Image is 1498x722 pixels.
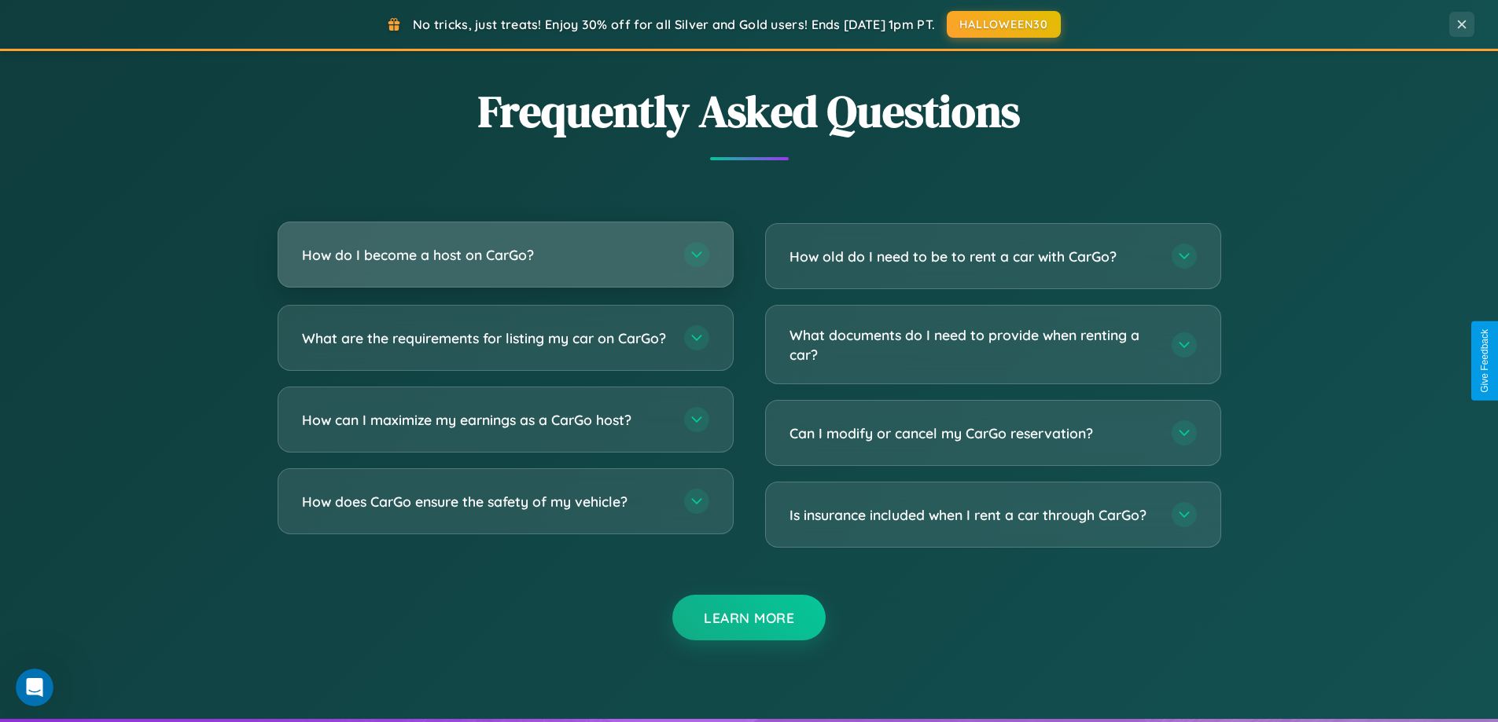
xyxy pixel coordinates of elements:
h2: Frequently Asked Questions [278,81,1221,141]
h3: What documents do I need to provide when renting a car? [789,325,1156,364]
h3: How does CarGo ensure the safety of my vehicle? [302,492,668,511]
h3: What are the requirements for listing my car on CarGo? [302,328,668,348]
span: No tricks, just treats! Enjoy 30% off for all Silver and Gold users! Ends [DATE] 1pm PT. [413,16,935,32]
h3: How do I become a host on CarGo? [302,245,668,265]
button: Learn More [672,595,826,640]
div: Give Feedback [1479,329,1490,393]
h3: Is insurance included when I rent a car through CarGo? [789,505,1156,525]
iframe: Intercom live chat [16,669,53,706]
button: HALLOWEEN30 [947,11,1061,38]
h3: How old do I need to be to rent a car with CarGo? [789,247,1156,266]
h3: Can I modify or cancel my CarGo reservation? [789,423,1156,443]
h3: How can I maximize my earnings as a CarGo host? [302,410,668,430]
